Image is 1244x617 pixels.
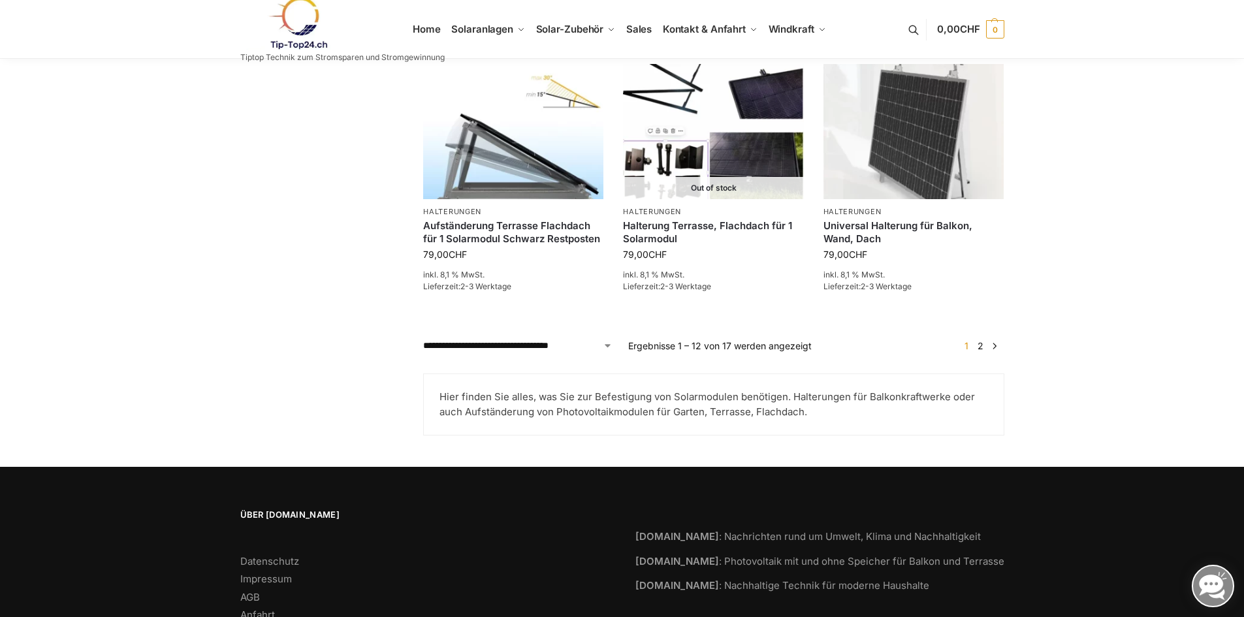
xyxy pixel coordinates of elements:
[823,207,882,216] a: Halterungen
[623,219,803,245] a: Halterung Terrasse, Flachdach für 1 Solarmodul
[423,64,603,199] img: Halterung-Terrasse Aufständerung
[240,509,609,522] span: Über [DOMAIN_NAME]
[960,23,980,35] span: CHF
[861,281,912,291] span: 2-3 Werktage
[769,23,814,35] span: Windkraft
[623,207,681,216] a: Halterungen
[823,281,912,291] span: Lieferzeit:
[439,390,987,419] p: Hier finden Sie alles, was Sie zur Befestigung von Solarmodulen benötigen. Halterungen für Balkon...
[423,281,511,291] span: Lieferzeit:
[635,530,981,543] a: [DOMAIN_NAME]: Nachrichten rund um Umwelt, Klima und Nachhaltigkeit
[451,23,513,35] span: Solaranlagen
[628,339,812,353] p: Ergebnisse 1 – 12 von 17 werden angezeigt
[648,249,667,260] span: CHF
[623,64,803,199] a: Out of stockHalterung Terrasse, Flachdach für 1 Solarmodul
[623,281,711,291] span: Lieferzeit:
[423,219,603,245] a: Aufständerung Terrasse Flachdach für 1 Solarmodul Schwarz Restposten
[240,555,299,567] a: Datenschutz
[635,579,719,592] strong: [DOMAIN_NAME]
[961,340,972,351] span: Seite 1
[823,64,1004,199] img: Befestigung Solarpaneele
[536,23,604,35] span: Solar-Zubehör
[660,281,711,291] span: 2-3 Werktage
[240,591,260,603] a: AGB
[663,23,746,35] span: Kontakt & Anfahrt
[240,54,445,61] p: Tiptop Technik zum Stromsparen und Stromgewinnung
[974,340,987,351] a: Seite 2
[423,339,613,353] select: Shop-Reihenfolge
[635,530,719,543] strong: [DOMAIN_NAME]
[957,339,1004,353] nav: Produkt-Seitennummerierung
[460,281,511,291] span: 2-3 Werktage
[623,269,803,281] p: inkl. 8,1 % MwSt.
[635,579,929,592] a: [DOMAIN_NAME]: Nachhaltige Technik für moderne Haushalte
[849,249,867,260] span: CHF
[989,339,999,353] a: →
[423,269,603,281] p: inkl. 8,1 % MwSt.
[937,10,1004,49] a: 0,00CHF 0
[449,249,467,260] span: CHF
[635,555,1004,567] a: [DOMAIN_NAME]: Photovoltaik mit und ohne Speicher für Balkon und Terrasse
[623,249,667,260] bdi: 79,00
[240,573,292,585] a: Impressum
[823,249,867,260] bdi: 79,00
[623,64,803,199] img: Halterung Terrasse, Flachdach für 1 Solarmodul
[986,20,1004,39] span: 0
[423,207,481,216] a: Halterungen
[635,555,719,567] strong: [DOMAIN_NAME]
[423,249,467,260] bdi: 79,00
[823,219,1004,245] a: Universal Halterung für Balkon, Wand, Dach
[937,23,980,35] span: 0,00
[823,269,1004,281] p: inkl. 8,1 % MwSt.
[626,23,652,35] span: Sales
